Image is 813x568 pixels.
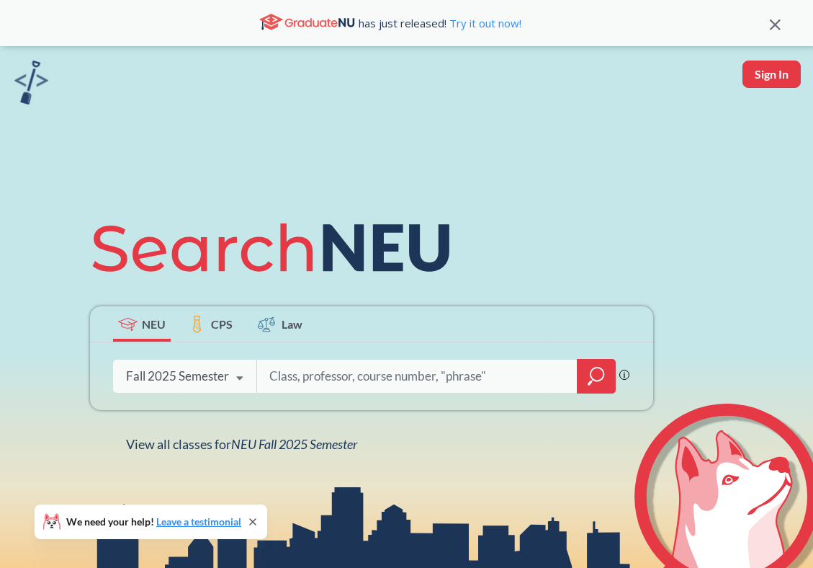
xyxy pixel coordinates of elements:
[446,16,521,30] a: Try it out now!
[577,359,616,394] div: magnifying glass
[156,515,241,528] a: Leave a testimonial
[231,436,357,452] span: NEU Fall 2025 Semester
[282,316,302,332] span: Law
[66,517,241,527] span: We need your help!
[142,316,166,332] span: NEU
[359,15,521,31] span: has just released!
[211,316,233,332] span: CPS
[14,61,48,105] img: sandbox logo
[14,61,48,109] a: sandbox logo
[126,436,357,452] span: View all classes for
[742,61,801,88] button: Sign In
[126,368,229,384] div: Fall 2025 Semester
[588,366,605,386] svg: magnifying glass
[268,361,567,391] input: Class, professor, course number, "phrase"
